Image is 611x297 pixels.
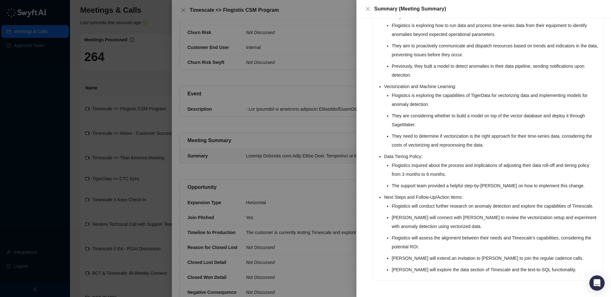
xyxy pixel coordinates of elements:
li: The support team provided a helpful step-by-[PERSON_NAME] on how to implement this change. [392,181,599,190]
li: [PERSON_NAME] will explore the data section of Timescale and the text-to-SQL functionality. [392,265,599,274]
li: They need to determine if vectorization is the right approach for their time-series data, conside... [392,132,599,149]
li: Vectorization and Machine Learning: [384,82,599,149]
li: Flogistics will conduct further research on anomaly detection and explore the capabilities of Tim... [392,202,599,211]
li: Flogistics will assess the alignment between their needs and Timescale's capabilities, considerin... [392,233,599,251]
li: [PERSON_NAME] will connect with [PERSON_NAME] to review the vectorization setup and experiment wi... [392,213,599,231]
li: Flogistics is exploring the capabilities of TigerData for vectorizing data and implementing model... [392,91,599,109]
button: Close [364,5,372,13]
span: close [365,6,370,11]
li: Flogistics inquired about the process and implications of adjusting their data roll-off and tieri... [392,161,599,179]
div: Summary (Meeting Summary) [374,5,603,13]
div: Open Intercom Messenger [589,275,605,291]
li: Next Steps and Follow-Up/Action Items: [384,193,599,274]
li: Flogistics is exploring how to run data and process time-series data from their equipment to iden... [392,21,599,39]
li: Data Tiering Policy: [384,152,599,190]
li: Anomaly Detection with Time Series Data: [384,12,599,79]
li: They are considering whether to build a model on top of the vector database and deploy it through... [392,111,599,129]
li: Previously, they built a model to detect anomalies in their data pipeline, sending notifications ... [392,62,599,79]
li: They aim to proactively communicate and dispatch resources based on trends and indicators in the ... [392,41,599,59]
li: [PERSON_NAME] will extend an invitation to [PERSON_NAME] to join the regular cadence calls. [392,254,599,263]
